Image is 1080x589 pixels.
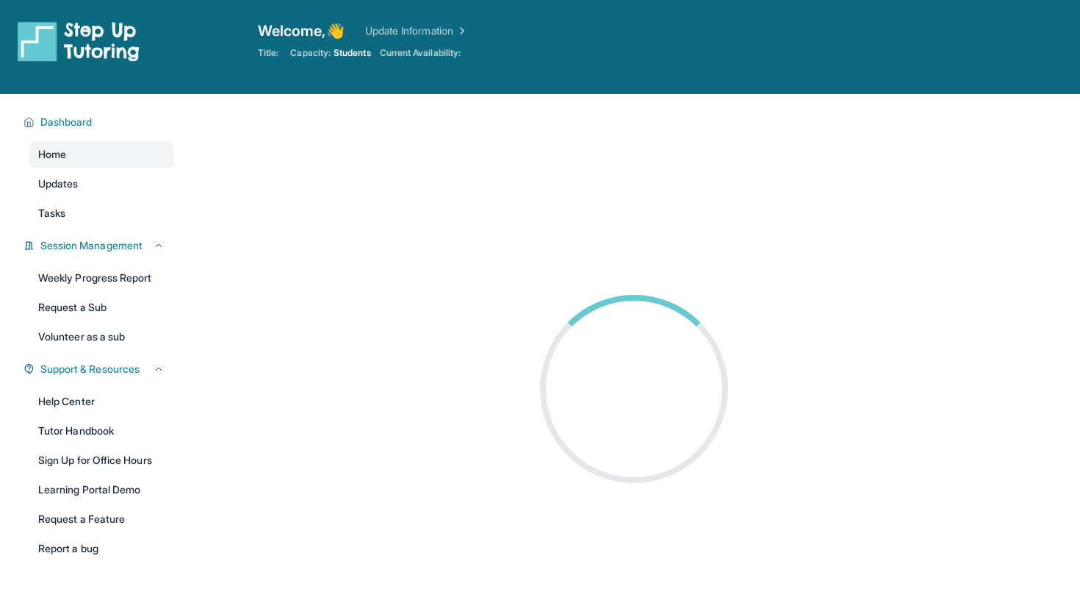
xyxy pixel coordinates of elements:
a: Report a bug [29,535,173,562]
a: Request a Sub [29,294,173,321]
a: Help Center [29,388,173,415]
a: Volunteer as a sub [29,324,173,350]
button: Session Management [35,238,165,253]
span: Tasks [38,206,65,221]
a: Learning Portal Demo [29,476,173,503]
a: Request a Feature [29,506,173,532]
span: Capacity: [290,47,331,59]
a: Update Information [365,24,468,38]
span: Dashboard [40,115,93,129]
a: Weekly Progress Report [29,265,173,291]
span: Current Availability: [380,47,461,59]
a: Sign Up for Office Hours [29,447,173,474]
a: Tutor Handbook [29,418,173,444]
span: Title: [258,47,278,59]
span: Updates [38,176,79,191]
button: Support & Resources [35,362,165,376]
a: Updates [29,171,173,197]
span: Home [38,147,66,162]
img: Chevron Right [453,24,468,38]
span: Session Management [40,238,143,253]
span: Students [334,47,371,59]
span: Welcome, 👋 [258,21,345,41]
span: Support & Resources [40,362,140,376]
a: Tasks [29,200,173,226]
img: logo [18,21,140,62]
a: Home [29,141,173,168]
button: Dashboard [35,115,165,129]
